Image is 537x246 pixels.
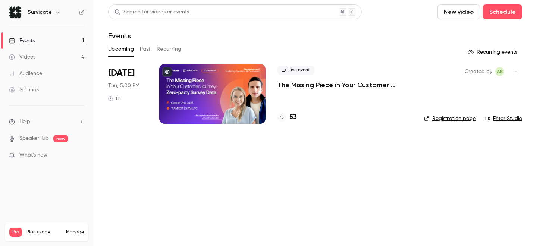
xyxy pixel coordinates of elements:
[485,115,522,122] a: Enter Studio
[9,70,42,77] div: Audience
[483,4,522,19] button: Schedule
[464,46,522,58] button: Recurring events
[9,6,21,18] img: Survicate
[9,53,35,61] div: Videos
[495,67,504,76] span: Aleksandra Korczyńska
[277,66,314,75] span: Live event
[108,67,135,79] span: [DATE]
[19,118,30,126] span: Help
[277,112,297,122] a: 53
[108,95,121,101] div: 1 h
[9,228,22,237] span: Pro
[108,64,147,124] div: Oct 2 Thu, 11:00 AM (America/New York)
[277,81,412,89] a: The Missing Piece in Your Customer Journey: Zero-party Survey Data
[157,43,182,55] button: Recurring
[28,9,52,16] h6: Survicate
[140,43,151,55] button: Past
[108,82,139,89] span: Thu, 5:00 PM
[9,118,84,126] li: help-dropdown-opener
[437,4,480,19] button: New video
[9,86,39,94] div: Settings
[19,151,47,159] span: What's new
[75,152,84,159] iframe: Noticeable Trigger
[19,135,49,142] a: SpeakerHub
[108,31,131,40] h1: Events
[497,67,503,76] span: AK
[26,229,62,235] span: Plan usage
[465,67,492,76] span: Created by
[53,135,68,142] span: new
[114,8,189,16] div: Search for videos or events
[66,229,84,235] a: Manage
[289,112,297,122] h4: 53
[9,37,35,44] div: Events
[424,115,476,122] a: Registration page
[108,43,134,55] button: Upcoming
